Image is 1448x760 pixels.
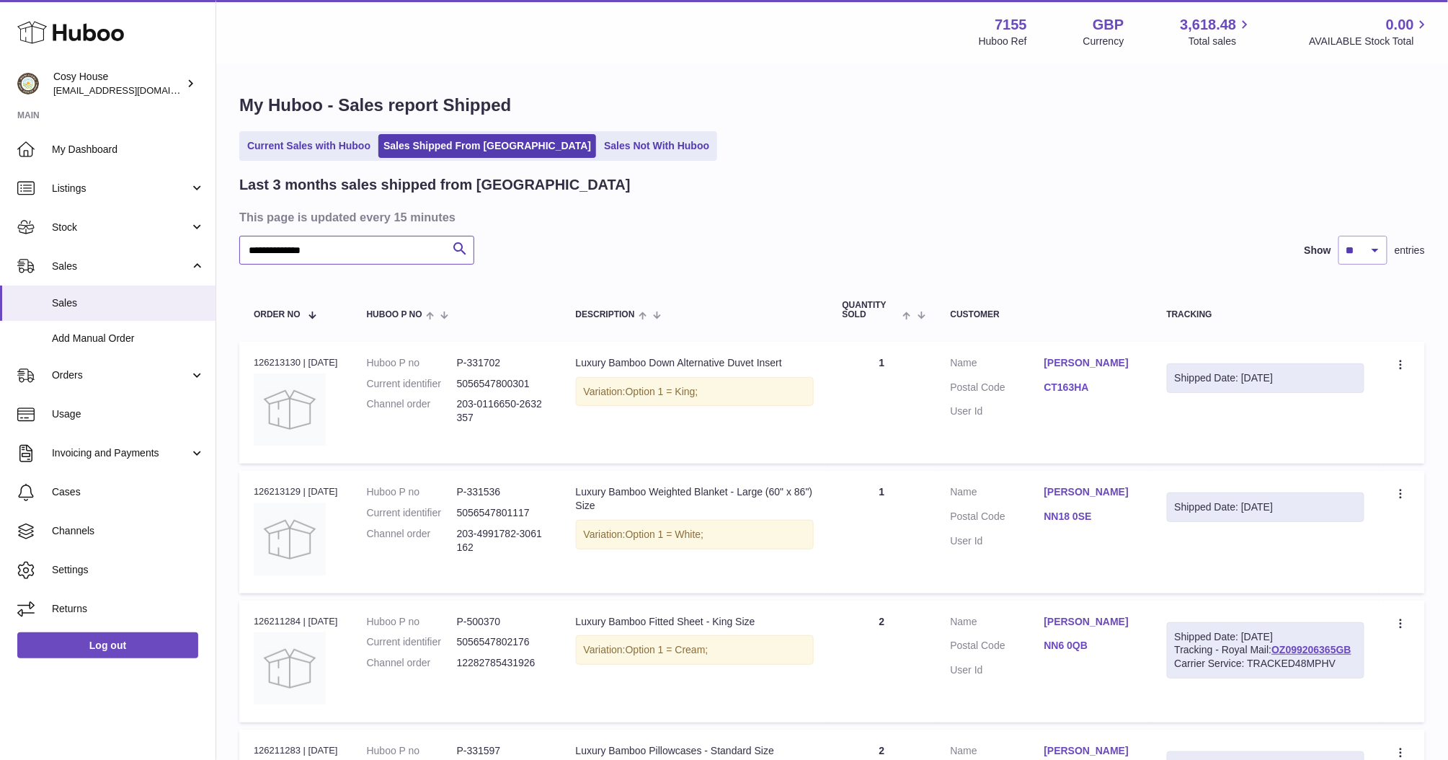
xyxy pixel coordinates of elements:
span: Add Manual Order [52,332,205,345]
span: Listings [52,182,190,195]
div: Currency [1083,35,1124,48]
dd: 203-0116650-2632357 [457,397,547,425]
div: Tracking - Royal Mail: [1167,622,1364,679]
h3: This page is updated every 15 minutes [239,209,1421,225]
strong: 7155 [995,15,1027,35]
div: Variation: [576,635,814,665]
dt: User Id [951,534,1044,548]
div: 126211284 | [DATE] [254,615,338,628]
span: [EMAIL_ADDRESS][DOMAIN_NAME] [53,84,212,96]
img: info@wholesomegoods.com [17,73,39,94]
span: AVAILABLE Stock Total [1309,35,1431,48]
span: Option 1 = King; [626,386,698,397]
dd: 203-4991782-3061162 [457,527,547,554]
dd: 5056547801117 [457,506,547,520]
span: Description [576,310,635,319]
div: Shipped Date: [DATE] [1175,371,1356,385]
div: Cosy House [53,70,183,97]
div: 126213129 | [DATE] [254,485,338,498]
span: Order No [254,310,301,319]
dt: Current identifier [367,506,457,520]
span: Stock [52,221,190,234]
img: no-photo.jpg [254,632,326,704]
dd: P-331597 [457,744,547,758]
dt: User Id [951,405,1044,418]
div: Variation: [576,520,814,549]
a: NN18 0SE [1044,510,1138,523]
a: CT163HA [1044,381,1138,394]
dt: Channel order [367,527,457,554]
a: Sales Not With Huboo [599,134,714,158]
dt: Postal Code [951,639,1044,656]
div: Luxury Bamboo Down Alternative Duvet Insert [576,356,814,370]
a: Log out [17,632,198,658]
dd: P-331702 [457,356,547,370]
a: OZ099206365GB [1271,644,1351,655]
dd: 5056547800301 [457,377,547,391]
div: Luxury Bamboo Fitted Sheet - King Size [576,615,814,629]
h1: My Huboo - Sales report Shipped [239,94,1425,117]
span: Option 1 = White; [626,529,704,540]
span: Sales [52,260,190,273]
td: 1 [828,471,936,593]
td: 1 [828,342,936,464]
a: NN6 0QB [1044,639,1138,653]
dt: Name [951,615,1044,632]
dd: 5056547802176 [457,635,547,649]
dt: Huboo P no [367,615,457,629]
div: Shipped Date: [DATE] [1175,500,1356,514]
span: 3,618.48 [1181,15,1237,35]
a: [PERSON_NAME] [1044,615,1138,629]
strong: GBP [1093,15,1124,35]
span: Orders [52,368,190,382]
dd: 12282785431926 [457,656,547,670]
span: Huboo P no [367,310,422,319]
dt: Name [951,356,1044,374]
div: Shipped Date: [DATE] [1175,630,1356,644]
a: 3,618.48 Total sales [1181,15,1253,48]
a: 0.00 AVAILABLE Stock Total [1309,15,1431,48]
span: Channels [52,524,205,538]
div: 126213130 | [DATE] [254,356,338,369]
span: 0.00 [1386,15,1414,35]
span: Cases [52,485,205,499]
span: My Dashboard [52,143,205,156]
dt: User Id [951,663,1044,677]
dt: Postal Code [951,510,1044,527]
div: Luxury Bamboo Weighted Blanket - Large (60" x 86") Size [576,485,814,513]
div: Huboo Ref [979,35,1027,48]
dt: Huboo P no [367,744,457,758]
a: [PERSON_NAME] [1044,744,1138,758]
a: Sales Shipped From [GEOGRAPHIC_DATA] [378,134,596,158]
div: Customer [951,310,1138,319]
dd: P-500370 [457,615,547,629]
div: Luxury Bamboo Pillowcases - Standard Size [576,744,814,758]
a: [PERSON_NAME] [1044,356,1138,370]
dt: Current identifier [367,635,457,649]
span: Returns [52,602,205,616]
div: Tracking [1167,310,1364,319]
img: no-photo.jpg [254,503,326,575]
span: Quantity Sold [843,301,900,319]
dt: Huboo P no [367,356,457,370]
a: [PERSON_NAME] [1044,485,1138,499]
a: Current Sales with Huboo [242,134,376,158]
span: Option 1 = Cream; [626,644,709,655]
dt: Postal Code [951,381,1044,398]
dt: Name [951,485,1044,503]
label: Show [1305,244,1331,257]
span: Total sales [1189,35,1253,48]
dt: Current identifier [367,377,457,391]
div: Carrier Service: TRACKED48MPHV [1175,657,1356,671]
dt: Channel order [367,397,457,425]
div: Variation: [576,377,814,407]
dt: Huboo P no [367,485,457,499]
img: no-photo.jpg [254,374,326,446]
h2: Last 3 months sales shipped from [GEOGRAPHIC_DATA] [239,175,631,195]
span: Invoicing and Payments [52,446,190,460]
dd: P-331536 [457,485,547,499]
div: 126211283 | [DATE] [254,744,338,757]
span: Sales [52,296,205,310]
td: 2 [828,601,936,723]
span: entries [1395,244,1425,257]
